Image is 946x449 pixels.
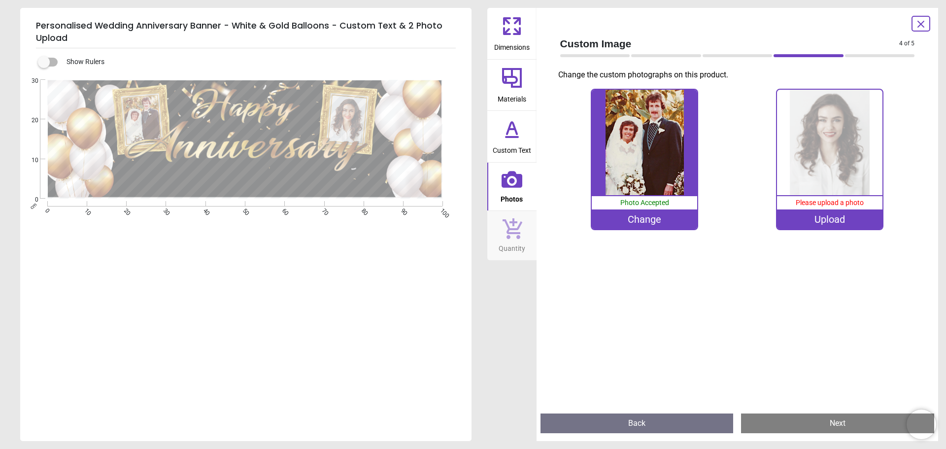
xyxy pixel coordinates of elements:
button: Custom Text [487,111,537,162]
span: Custom Image [560,36,900,51]
button: Photos [487,163,537,211]
div: Show Rulers [44,56,472,68]
span: 10 [82,207,89,213]
span: 20 [20,116,38,125]
span: 50 [240,207,247,213]
p: Change the custom photographs on this product. [558,69,923,80]
button: Materials [487,60,537,111]
span: 10 [20,156,38,165]
div: Upload [777,209,882,229]
span: 60 [280,207,286,213]
button: Quantity [487,211,537,260]
span: 30 [162,207,168,213]
span: 20 [122,207,128,213]
button: Back [541,414,734,433]
span: 0 [43,207,49,213]
span: Materials [498,90,526,104]
span: 70 [320,207,326,213]
h5: Personalised Wedding Anniversary Banner - White & Gold Balloons - Custom Text & 2 Photo Upload [36,16,456,48]
span: Quantity [499,239,525,254]
div: Change [592,209,697,229]
span: 4 of 5 [899,39,914,48]
span: Photos [501,190,523,205]
button: Dimensions [487,8,537,59]
button: Next [741,414,934,433]
span: 100 [438,207,444,213]
span: cm [29,202,37,210]
span: 90 [399,207,405,213]
span: 80 [359,207,366,213]
span: 30 [20,77,38,85]
span: Please upload a photo [796,199,864,207]
span: Custom Text [493,141,531,156]
span: Photo Accepted [620,199,669,207]
span: 40 [201,207,207,213]
iframe: Brevo live chat [907,410,936,439]
span: Dimensions [494,38,530,53]
span: 0 [20,196,38,204]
